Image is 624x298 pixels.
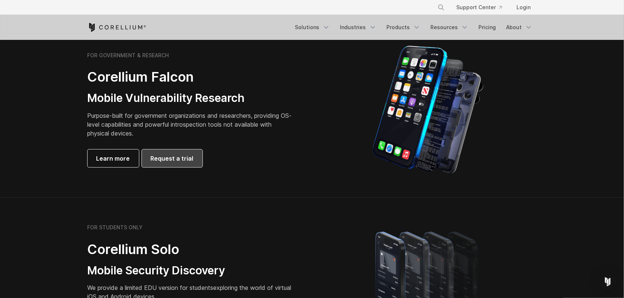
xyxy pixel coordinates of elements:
[511,1,537,14] a: Login
[599,273,617,291] div: Open Intercom Messenger
[88,52,169,59] h6: FOR GOVERNMENT & RESEARCH
[434,1,448,14] button: Search
[291,21,537,34] div: Navigation Menu
[88,241,294,258] h2: Corellium Solo
[88,91,294,105] h3: Mobile Vulnerability Research
[88,150,139,167] a: Learn more
[372,45,484,174] img: iPhone model separated into the mechanics used to build the physical device.
[382,21,425,34] a: Products
[142,150,202,167] a: Request a trial
[88,111,294,138] p: Purpose-built for government organizations and researchers, providing OS-level capabilities and p...
[336,21,381,34] a: Industries
[151,154,194,163] span: Request a trial
[291,21,334,34] a: Solutions
[474,21,501,34] a: Pricing
[88,224,143,231] h6: FOR STUDENTS ONLY
[88,23,146,32] a: Corellium Home
[88,69,294,85] h2: Corellium Falcon
[88,264,294,278] h3: Mobile Security Discovery
[451,1,508,14] a: Support Center
[502,21,537,34] a: About
[96,154,130,163] span: Learn more
[426,21,473,34] a: Resources
[429,1,537,14] div: Navigation Menu
[88,284,214,291] span: We provide a limited EDU version for students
